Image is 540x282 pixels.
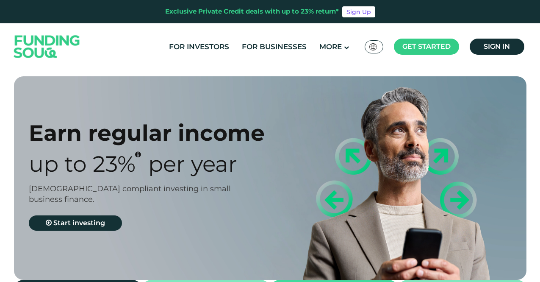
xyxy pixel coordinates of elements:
[29,151,136,177] span: Up to 23%
[29,215,122,231] a: Start investing
[53,219,105,227] span: Start investing
[148,151,237,177] span: Per Year
[319,42,342,51] span: More
[342,6,375,17] a: Sign Up
[165,7,339,17] div: Exclusive Private Credit deals with up to 23% return*
[29,184,231,204] span: [DEMOGRAPHIC_DATA] compliant investing in small business finance.
[402,42,451,50] span: Get started
[167,40,231,54] a: For Investors
[369,43,377,50] img: SA Flag
[29,120,285,146] div: Earn regular income
[470,39,524,55] a: Sign in
[6,25,89,68] img: Logo
[135,151,141,158] i: 23% IRR (expected) ~ 15% Net yield (expected)
[484,42,510,50] span: Sign in
[240,40,309,54] a: For Businesses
